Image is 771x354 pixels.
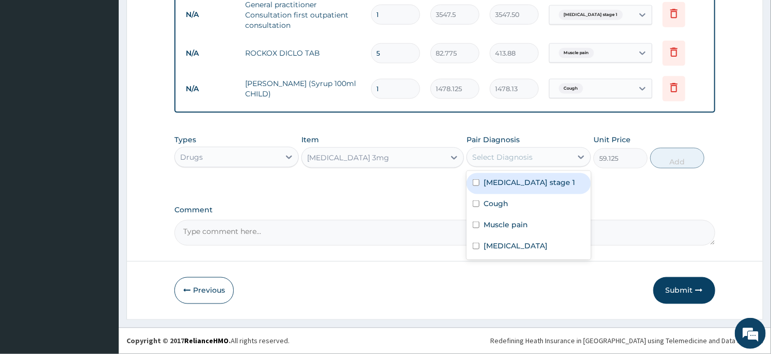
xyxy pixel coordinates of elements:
label: Comment [174,206,715,214]
label: Types [174,136,196,144]
label: Unit Price [593,134,631,145]
div: Drugs [180,152,203,162]
div: Chat with us now [54,58,173,71]
td: ROCKOX DICLO TAB [240,43,365,63]
div: Select Diagnosis [472,152,533,162]
span: We're online! [60,109,142,213]
label: [MEDICAL_DATA] stage 1 [484,177,575,188]
td: N/A [181,5,240,24]
td: N/A [181,44,240,63]
label: Cough [484,198,508,209]
span: Muscle pain [559,48,594,58]
button: Add [650,148,704,168]
div: Redefining Heath Insurance in [GEOGRAPHIC_DATA] using Telemedicine and Data Science! [490,336,763,346]
a: RelianceHMO [184,336,229,346]
button: Previous [174,277,234,304]
div: Minimize live chat window [169,5,194,30]
td: N/A [181,79,240,98]
label: Muscle pain [484,220,528,230]
label: Item [301,134,319,145]
td: [PERSON_NAME] (Syrup 100ml CHILD) [240,73,365,104]
span: Cough [559,83,583,94]
label: Pair Diagnosis [467,134,520,145]
span: [MEDICAL_DATA] stage 1 [559,10,623,20]
strong: Copyright © 2017 . [126,336,231,346]
footer: All rights reserved. [119,328,771,354]
button: Submit [653,277,715,304]
img: d_794563401_company_1708531726252_794563401 [19,52,42,77]
div: [MEDICAL_DATA] 3mg [307,153,389,163]
textarea: Type your message and hit 'Enter' [5,241,197,277]
label: [MEDICAL_DATA] [484,241,548,251]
